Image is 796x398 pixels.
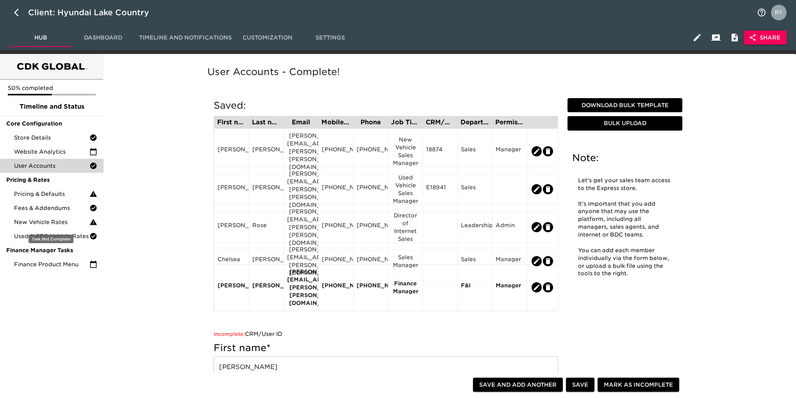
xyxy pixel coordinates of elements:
div: [PHONE_NUMBER] [322,183,350,195]
div: [PERSON_NAME][EMAIL_ADDRESS][PERSON_NAME][PERSON_NAME][DOMAIN_NAME] [287,170,315,209]
div: [PERSON_NAME] [252,255,280,267]
button: edit [543,222,553,232]
button: Mark as Incomplete [598,378,679,392]
div: Job Title [391,119,419,125]
button: Download Bulk Template [568,98,682,113]
span: Timeline and Notifications [139,33,232,43]
div: Admin [496,221,524,233]
div: Mobile Phone [321,119,350,125]
div: [PHONE_NUMBER] [322,255,350,267]
div: Sales [461,255,489,267]
div: [PERSON_NAME][EMAIL_ADDRESS][PERSON_NAME][PERSON_NAME][DOMAIN_NAME] [287,132,315,171]
button: Save and Add Another [473,378,563,392]
h5: Note: [572,152,678,164]
div: Finance Manager [391,280,419,295]
div: Manager [496,255,524,267]
span: Finance Product Menu [14,260,89,268]
span: Customization [241,33,294,43]
div: [PHONE_NUMBER] [322,281,350,293]
div: 18874 [426,145,454,157]
h5: User Accounts - Complete! [207,66,689,78]
p: 50% completed [8,84,96,92]
span: Download Bulk Template [571,100,679,110]
a: CRM/User ID [214,331,282,337]
p: It's important that you add anyone that may use the platform, including all managers, sales agent... [578,200,672,239]
h5: First name [214,342,558,354]
div: [PERSON_NAME] [218,281,246,293]
button: edit [532,256,542,266]
span: Timeline and Status [6,102,97,111]
span: Mark as Incomplete [604,380,673,390]
button: edit [543,184,553,194]
div: [PHONE_NUMBER] [322,145,350,157]
p: Let's get your sales team access to the Express store. [578,177,672,192]
div: Phone [356,119,385,125]
img: Profile [771,5,787,20]
div: [PERSON_NAME][EMAIL_ADDRESS][PERSON_NAME][PERSON_NAME][DOMAIN_NAME] [287,268,315,307]
span: Core Configuration [6,120,97,127]
span: Pricing & Rates [6,176,97,184]
div: F&I [461,281,489,293]
div: [PHONE_NUMBER] [357,221,385,233]
div: [PHONE_NUMBER] [357,145,385,157]
div: Manager [496,281,524,293]
span: New Vehicle Rates [14,218,89,226]
span: Save [572,380,588,390]
div: [PHONE_NUMBER] [357,255,385,267]
span: Fees & Addendums [14,204,89,212]
span: Dashboard [77,33,130,43]
div: [PERSON_NAME] [218,183,246,195]
button: Client View [707,28,725,47]
button: edit [543,256,553,266]
span: Settings [303,33,357,43]
div: [PERSON_NAME] [218,145,246,157]
div: E18941 [426,183,454,195]
button: notifications [752,3,771,22]
div: Chelsea [218,255,246,267]
div: Leadership [461,221,489,233]
span: Finance Manager Tasks [6,246,97,254]
button: edit [532,146,542,156]
button: Share [744,30,787,45]
div: Permission Set [495,119,524,125]
button: Bulk Upload [568,116,682,131]
div: [PERSON_NAME][EMAIL_ADDRESS][PERSON_NAME][PERSON_NAME][DOMAIN_NAME] [287,208,315,247]
div: Last name [252,119,280,125]
div: Manager [496,145,524,157]
span: Hub [14,33,67,43]
span: Save and Add Another [479,380,557,390]
div: Sales [461,183,489,195]
span: Used & CPO Vehicle Rates [14,232,89,240]
div: [PERSON_NAME] [252,281,280,293]
div: CRM/User ID [426,119,454,125]
span: Incomplete: [214,331,245,337]
div: [PERSON_NAME][EMAIL_ADDRESS][PERSON_NAME][DOMAIN_NAME] [287,246,315,277]
div: New Vehicle Sales Manager [391,136,419,167]
div: [PHONE_NUMBER] [357,183,385,195]
button: edit [532,184,542,194]
button: Edit Hub [688,28,707,47]
div: [PHONE_NUMBER] [357,281,385,293]
p: You can add each member individually via the form below, or upload a bulk file using the tools to... [578,247,672,278]
span: Bulk Upload [571,118,679,128]
div: Sales [461,145,489,157]
button: edit [543,146,553,156]
span: Pricing & Defaults [14,190,89,198]
h5: Saved: [214,99,558,112]
div: Director of Internet Sales [391,212,419,243]
span: Store Details [14,134,89,142]
div: Client: Hyundai Lake Country [28,6,160,19]
span: User Accounts [14,162,89,170]
button: edit [532,222,542,232]
div: [PERSON_NAME] [252,145,280,157]
div: Sales Manager [391,253,419,269]
div: Rose [252,221,280,233]
div: [PHONE_NUMBER] [322,221,350,233]
div: Department [460,119,489,125]
button: edit [532,282,542,292]
span: Share [750,33,780,43]
button: Internal Notes and Comments [725,28,744,47]
div: Used Vehicle Sales Manager [391,174,419,205]
span: Website Analytics [14,148,89,156]
div: First name [217,119,246,125]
